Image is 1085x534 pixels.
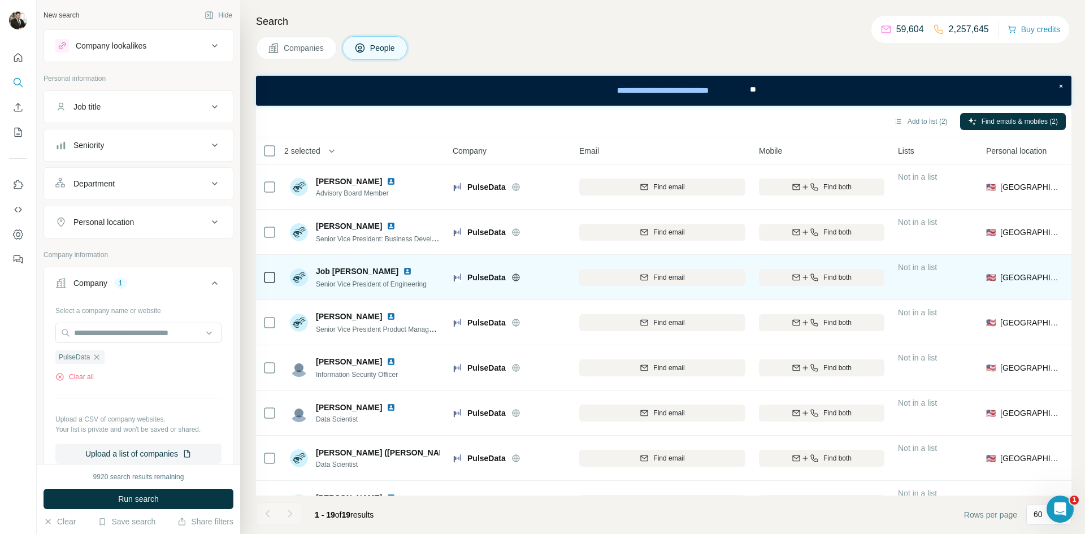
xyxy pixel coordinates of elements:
[467,227,506,238] span: PulseData
[387,222,396,231] img: LinkedIn logo
[823,408,852,418] span: Find both
[898,308,937,317] span: Not in a list
[453,409,462,418] img: Logo of PulseData
[1000,317,1061,328] span: [GEOGRAPHIC_DATA]
[759,450,884,467] button: Find both
[316,188,400,198] span: Advisory Board Member
[823,453,852,463] span: Find both
[1000,362,1061,374] span: [GEOGRAPHIC_DATA]
[823,182,852,192] span: Find both
[579,224,745,241] button: Find email
[73,277,107,289] div: Company
[986,453,996,464] span: 🇺🇸
[1034,509,1043,520] p: 60
[55,424,222,435] p: Your list is private and won't be saved or shared.
[197,7,240,24] button: Hide
[9,249,27,270] button: Feedback
[387,493,396,502] img: LinkedIn logo
[290,223,308,241] img: Avatar
[44,132,233,159] button: Seniority
[823,272,852,283] span: Find both
[467,362,506,374] span: PulseData
[387,357,396,366] img: LinkedIn logo
[896,23,924,36] p: 59,604
[316,220,382,232] span: [PERSON_NAME]
[290,404,308,422] img: Avatar
[653,182,684,192] span: Find email
[579,269,745,286] button: Find email
[44,93,233,120] button: Job title
[986,145,1047,157] span: Personal location
[986,227,996,238] span: 🇺🇸
[9,122,27,142] button: My lists
[44,270,233,301] button: Company1
[579,179,745,196] button: Find email
[98,516,155,527] button: Save search
[823,318,852,328] span: Find both
[114,278,127,288] div: 1
[256,76,1071,106] iframe: Banner
[370,42,396,54] span: People
[290,268,308,286] img: Avatar
[316,402,382,413] span: [PERSON_NAME]
[653,318,684,328] span: Find email
[387,312,396,321] img: LinkedIn logo
[44,10,79,20] div: New search
[315,510,335,519] span: 1 - 19
[759,495,884,512] button: Find both
[55,372,94,382] button: Clear all
[316,311,382,322] span: [PERSON_NAME]
[316,414,400,424] span: Data Scientist
[316,234,519,243] span: Senior Vice President: Business Development & Customer Success
[759,314,884,331] button: Find both
[453,145,487,157] span: Company
[290,178,308,196] img: Avatar
[55,301,222,316] div: Select a company name or website
[73,101,101,112] div: Job title
[387,403,396,412] img: LinkedIn logo
[579,145,599,157] span: Email
[453,454,462,463] img: Logo of PulseData
[44,516,76,527] button: Clear
[1047,496,1074,523] iframe: Intercom live chat
[59,352,90,362] span: PulseData
[898,263,937,272] span: Not in a list
[759,145,782,157] span: Mobile
[453,183,462,192] img: Logo of PulseData
[290,314,308,332] img: Avatar
[823,227,852,237] span: Find both
[579,405,745,422] button: Find email
[886,113,956,130] button: Add to list (2)
[986,317,996,328] span: 🇺🇸
[653,453,684,463] span: Find email
[316,447,524,458] span: [PERSON_NAME] ([PERSON_NAME]) [PERSON_NAME]
[579,495,745,512] button: Find email
[986,407,996,419] span: 🇺🇸
[316,324,448,333] span: Senior Vice President Product Management
[1008,21,1060,37] button: Buy credits
[759,269,884,286] button: Find both
[653,272,684,283] span: Find email
[898,444,937,453] span: Not in a list
[316,356,382,367] span: [PERSON_NAME]
[44,250,233,260] p: Company information
[898,172,937,181] span: Not in a list
[44,170,233,197] button: Department
[453,318,462,327] img: Logo of PulseData
[9,199,27,220] button: Use Surfe API
[290,359,308,377] img: Avatar
[1070,496,1079,505] span: 1
[44,489,233,509] button: Run search
[44,73,233,84] p: Personal information
[177,516,233,527] button: Share filters
[467,272,506,283] span: PulseData
[44,32,233,59] button: Company lookalikes
[316,280,427,288] span: Senior Vice President of Engineering
[73,140,104,151] div: Seniority
[316,459,440,470] span: Data Scientist
[986,362,996,374] span: 🇺🇸
[73,178,115,189] div: Department
[823,363,852,373] span: Find both
[55,444,222,464] button: Upload a list of companies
